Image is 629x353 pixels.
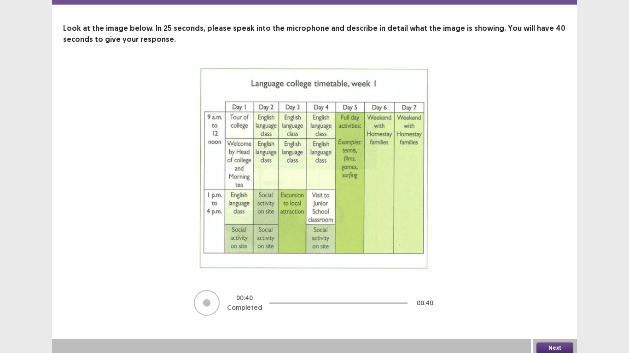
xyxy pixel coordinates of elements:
[417,298,433,308] p: 00 : 40
[236,293,253,303] p: 00 : 40
[63,23,566,45] p: Look at the image below. In 25 seconds, please speak into the microphone and describe in detail w...
[227,303,262,313] p: Completed
[199,67,430,271] img: image-description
